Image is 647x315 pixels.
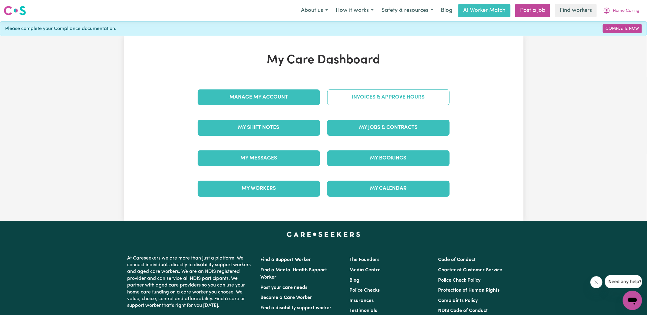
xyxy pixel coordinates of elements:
span: Please complete your Compliance documentation. [5,25,116,32]
a: Post a job [515,4,550,17]
a: Code of Conduct [438,257,476,262]
a: NDIS Code of Conduct [438,308,488,313]
a: My Bookings [327,150,450,166]
button: Safety & resources [378,4,437,17]
a: My Jobs & Contracts [327,120,450,136]
a: Police Check Policy [438,278,480,283]
iframe: Close message [590,276,602,288]
span: Home Caring [613,8,639,14]
h1: My Care Dashboard [194,53,453,68]
button: How it works [332,4,378,17]
a: Blog [349,278,359,283]
iframe: Button to launch messaging window [623,291,642,310]
a: Manage My Account [198,89,320,105]
a: Careseekers logo [4,4,26,18]
a: Post your care needs [261,285,308,290]
a: AI Worker Match [458,4,510,17]
a: Protection of Human Rights [438,288,500,293]
a: Media Centre [349,268,381,273]
p: At Careseekers we are more than just a platform. We connect individuals directly to disability su... [127,253,253,312]
a: Police Checks [349,288,380,293]
a: Testimonials [349,308,377,313]
a: Become a Care Worker [261,295,312,300]
a: My Shift Notes [198,120,320,136]
a: My Messages [198,150,320,166]
a: Find a Mental Health Support Worker [261,268,327,280]
a: My Calendar [327,181,450,196]
a: Find a Support Worker [261,257,311,262]
button: About us [297,4,332,17]
a: My Workers [198,181,320,196]
a: Complete Now [603,24,642,33]
img: Careseekers logo [4,5,26,16]
a: Blog [437,4,456,17]
a: Complaints Policy [438,298,478,303]
button: My Account [599,4,643,17]
a: Charter of Customer Service [438,268,502,273]
a: The Founders [349,257,379,262]
iframe: Message from company [605,275,642,288]
a: Careseekers home page [287,232,360,237]
a: Find workers [555,4,597,17]
a: Find a disability support worker [261,306,332,310]
a: Insurances [349,298,374,303]
a: Invoices & Approve Hours [327,89,450,105]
